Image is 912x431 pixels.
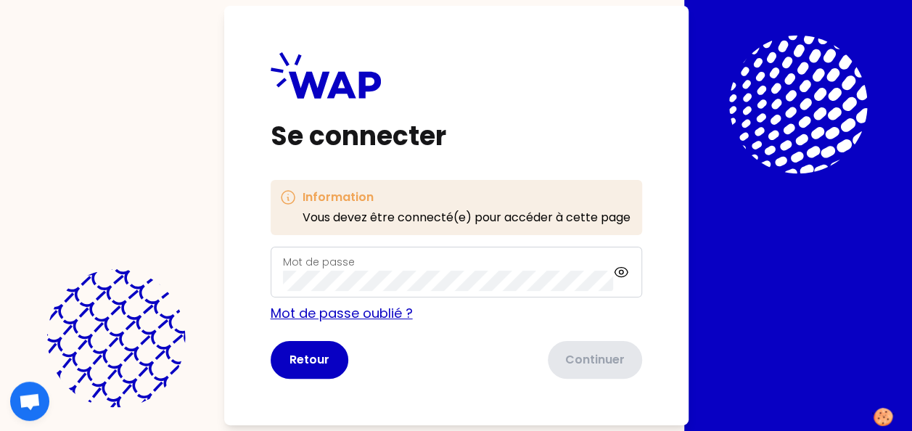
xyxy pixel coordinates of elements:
a: Mot de passe oublié ? [271,304,413,322]
button: Continuer [548,341,642,379]
h1: Se connecter [271,122,642,151]
label: Mot de passe [283,255,355,269]
button: Retour [271,341,348,379]
h3: Information [303,189,630,206]
div: Ouvrir le chat [10,382,49,421]
p: Vous devez être connecté(e) pour accéder à cette page [303,209,630,226]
